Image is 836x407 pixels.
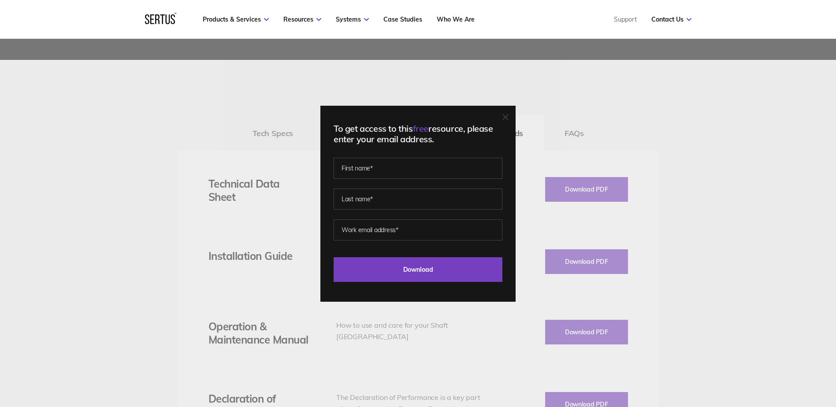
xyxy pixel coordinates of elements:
input: Last name* [334,189,502,210]
a: Systems [336,15,369,23]
iframe: Chat Widget [677,305,836,407]
a: Support [614,15,637,23]
input: Download [334,257,502,282]
div: To get access to this resource, please enter your email address. [334,123,502,144]
input: First name* [334,158,502,179]
a: Case Studies [383,15,422,23]
input: Work email address* [334,219,502,240]
a: Who We Are [437,15,475,23]
a: Products & Services [203,15,269,23]
a: Resources [283,15,321,23]
a: Contact Us [651,15,691,23]
span: free [413,123,428,134]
